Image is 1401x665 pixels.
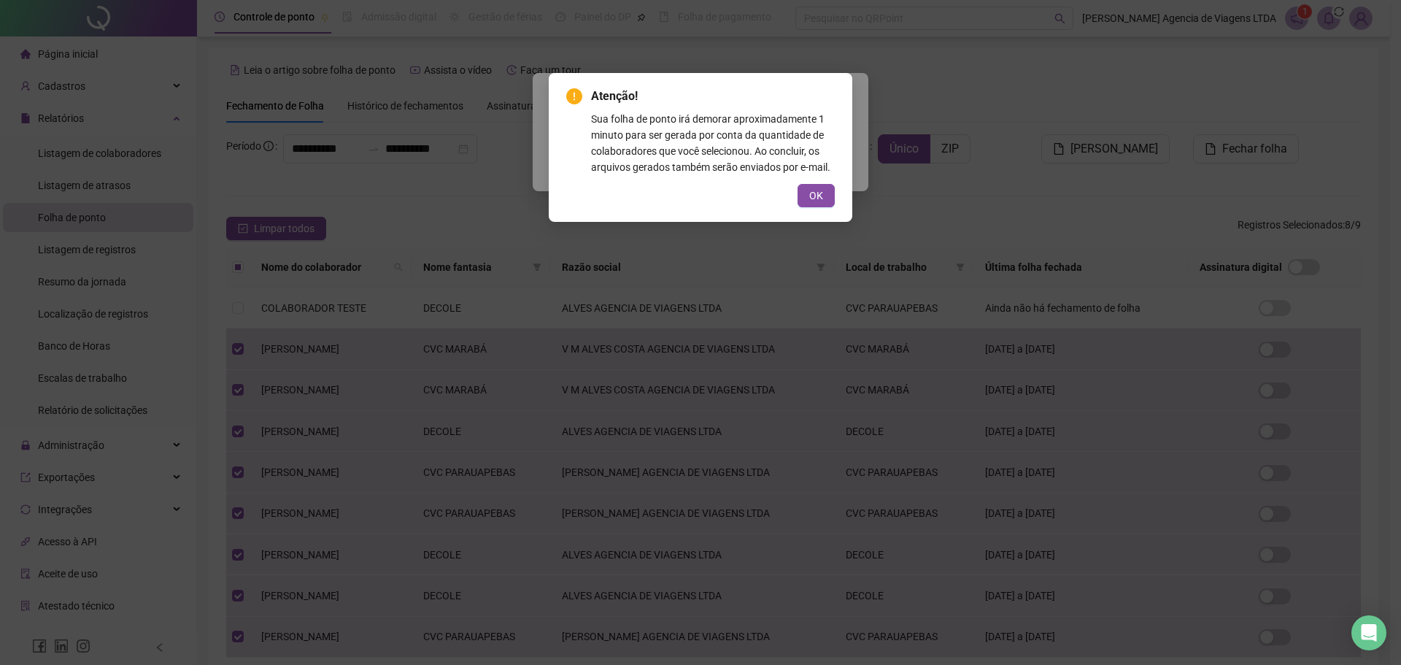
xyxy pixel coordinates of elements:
span: Atenção! [591,88,835,105]
div: Open Intercom Messenger [1351,615,1386,650]
span: OK [809,188,823,204]
span: exclamation-circle [566,88,582,104]
button: OK [798,184,835,207]
div: Sua folha de ponto irá demorar aproximadamente 1 minuto para ser gerada por conta da quantidade d... [591,111,835,175]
